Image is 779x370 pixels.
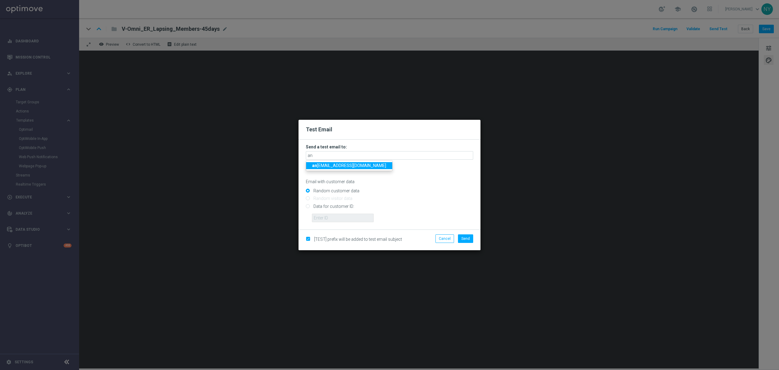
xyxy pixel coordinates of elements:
input: Enter ID [312,214,374,222]
span: [EMAIL_ADDRESS][DOMAIN_NAME] [312,163,386,168]
button: Cancel [435,234,454,243]
p: Email with customer data [306,179,473,184]
a: an[EMAIL_ADDRESS][DOMAIN_NAME] [306,162,392,169]
span: [TEST] prefix will be added to test email subject [314,237,402,242]
span: Send [461,237,470,241]
button: Send [458,234,473,243]
h2: Test Email [306,126,473,133]
label: Random customer data [312,188,359,194]
h3: Send a test email to: [306,144,473,150]
strong: an [312,163,317,168]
